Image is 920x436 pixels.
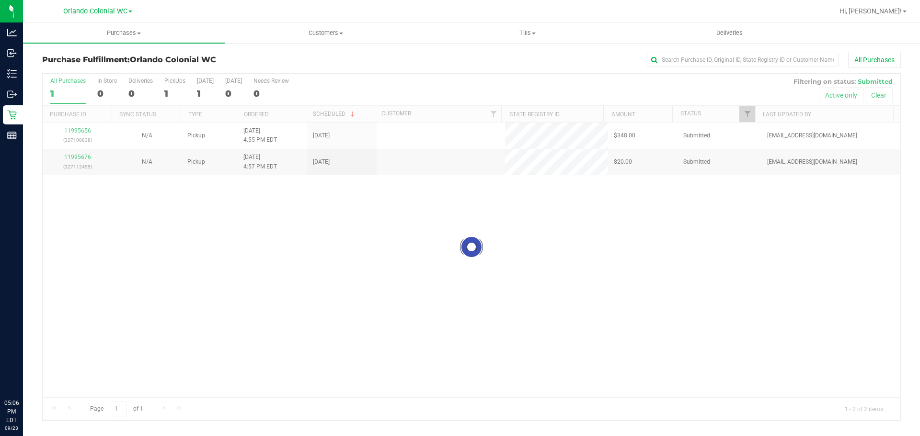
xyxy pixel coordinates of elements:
[130,55,216,64] span: Orlando Colonial WC
[225,23,426,43] a: Customers
[7,48,17,58] inline-svg: Inbound
[629,23,830,43] a: Deliveries
[225,29,426,37] span: Customers
[7,89,17,99] inline-svg: Outbound
[63,7,127,15] span: Orlando Colonial WC
[7,131,17,140] inline-svg: Reports
[7,69,17,78] inline-svg: Inventory
[426,23,628,43] a: Tills
[7,110,17,120] inline-svg: Retail
[647,53,839,67] input: Search Purchase ID, Original ID, State Registry ID or Customer Name...
[703,29,756,37] span: Deliveries
[23,29,225,37] span: Purchases
[23,23,225,43] a: Purchases
[10,359,38,388] iframe: Resource center
[7,28,17,37] inline-svg: Analytics
[848,52,901,68] button: All Purchases
[42,56,328,64] h3: Purchase Fulfillment:
[839,7,902,15] span: Hi, [PERSON_NAME]!
[4,399,19,425] p: 05:06 PM EDT
[427,29,628,37] span: Tills
[4,425,19,432] p: 09/23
